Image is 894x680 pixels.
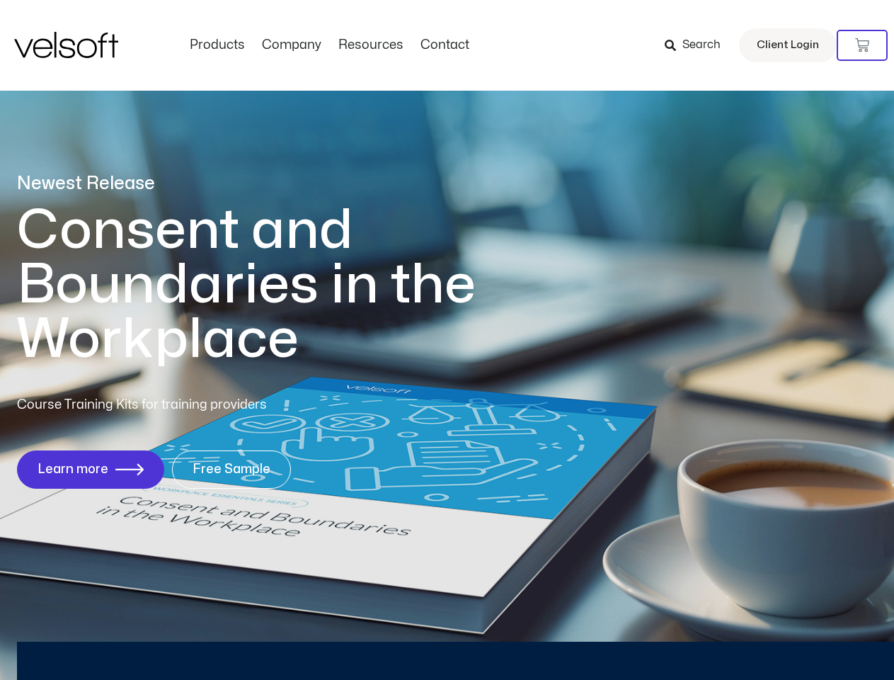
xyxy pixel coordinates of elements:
[193,463,270,477] span: Free Sample
[38,463,108,477] span: Learn more
[665,33,730,57] a: Search
[17,450,164,489] a: Learn more
[14,32,118,58] img: Velsoft Training Materials
[412,38,478,53] a: ContactMenu Toggle
[253,38,330,53] a: CompanyMenu Toggle
[172,450,291,489] a: Free Sample
[757,36,819,55] span: Client Login
[17,395,369,415] p: Course Training Kits for training providers
[682,36,721,55] span: Search
[181,38,253,53] a: ProductsMenu Toggle
[17,203,534,367] h1: Consent and Boundaries in the Workplace
[739,28,837,62] a: Client Login
[330,38,412,53] a: ResourcesMenu Toggle
[17,171,534,196] p: Newest Release
[181,38,478,53] nav: Menu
